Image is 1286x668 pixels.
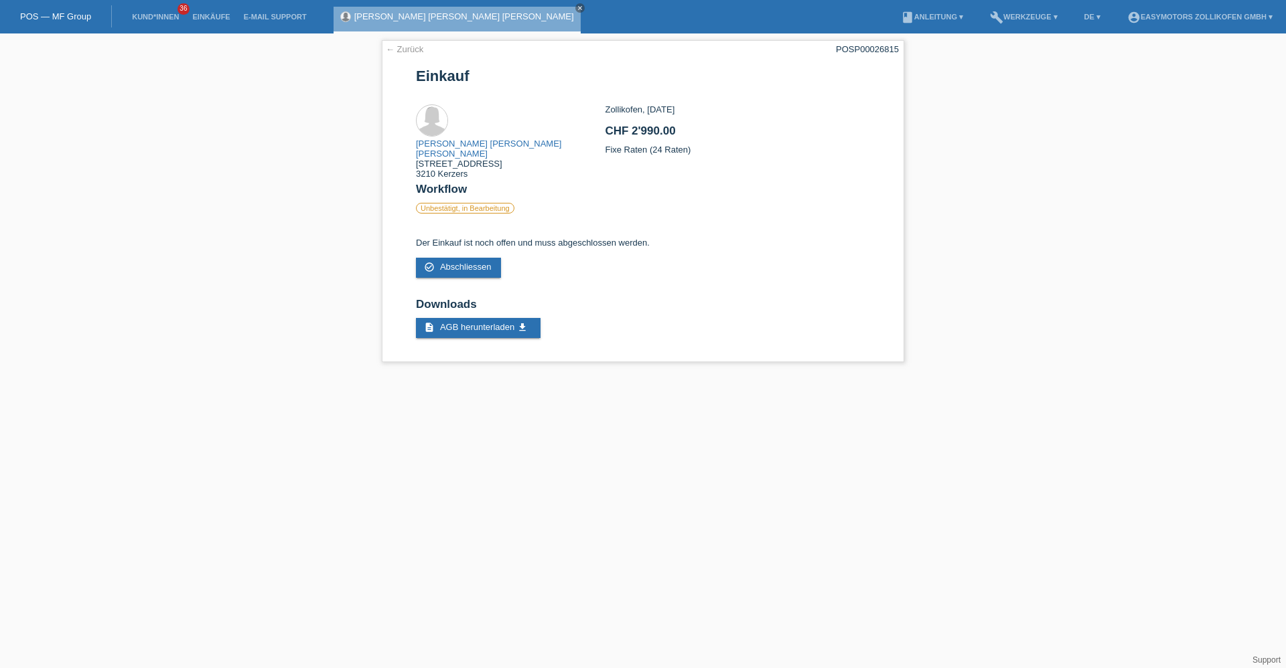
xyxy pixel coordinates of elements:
[416,183,870,203] h2: Workflow
[237,13,313,21] a: E-Mail Support
[424,322,435,333] i: description
[416,203,514,214] label: Unbestätigt, in Bearbeitung
[416,258,501,278] a: check_circle_outline Abschliessen
[1121,13,1279,21] a: account_circleEasymotors Zollikofen GmbH ▾
[386,44,423,54] a: ← Zurück
[424,262,435,272] i: check_circle_outline
[1253,655,1281,665] a: Support
[575,3,585,13] a: close
[416,139,605,179] div: [STREET_ADDRESS] 3210 Kerzers
[416,298,870,318] h2: Downloads
[416,139,561,159] a: [PERSON_NAME] [PERSON_NAME] [PERSON_NAME]
[517,322,528,333] i: get_app
[894,13,970,21] a: bookAnleitung ▾
[20,11,91,21] a: POS — MF Group
[177,3,190,15] span: 36
[983,13,1064,21] a: buildWerkzeuge ▾
[416,318,541,338] a: description AGB herunterladen get_app
[1078,13,1107,21] a: DE ▾
[186,13,236,21] a: Einkäufe
[440,262,492,272] span: Abschliessen
[125,13,186,21] a: Kund*innen
[836,44,899,54] div: POSP00026815
[416,68,870,84] h1: Einkauf
[605,104,869,165] div: Zollikofen, [DATE] Fixe Raten (24 Raten)
[1127,11,1141,24] i: account_circle
[605,124,869,145] h2: CHF 2'990.00
[577,5,583,11] i: close
[901,11,914,24] i: book
[416,238,870,248] p: Der Einkauf ist noch offen und muss abgeschlossen werden.
[354,11,574,21] a: [PERSON_NAME] [PERSON_NAME] [PERSON_NAME]
[990,11,1003,24] i: build
[440,322,514,332] span: AGB herunterladen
